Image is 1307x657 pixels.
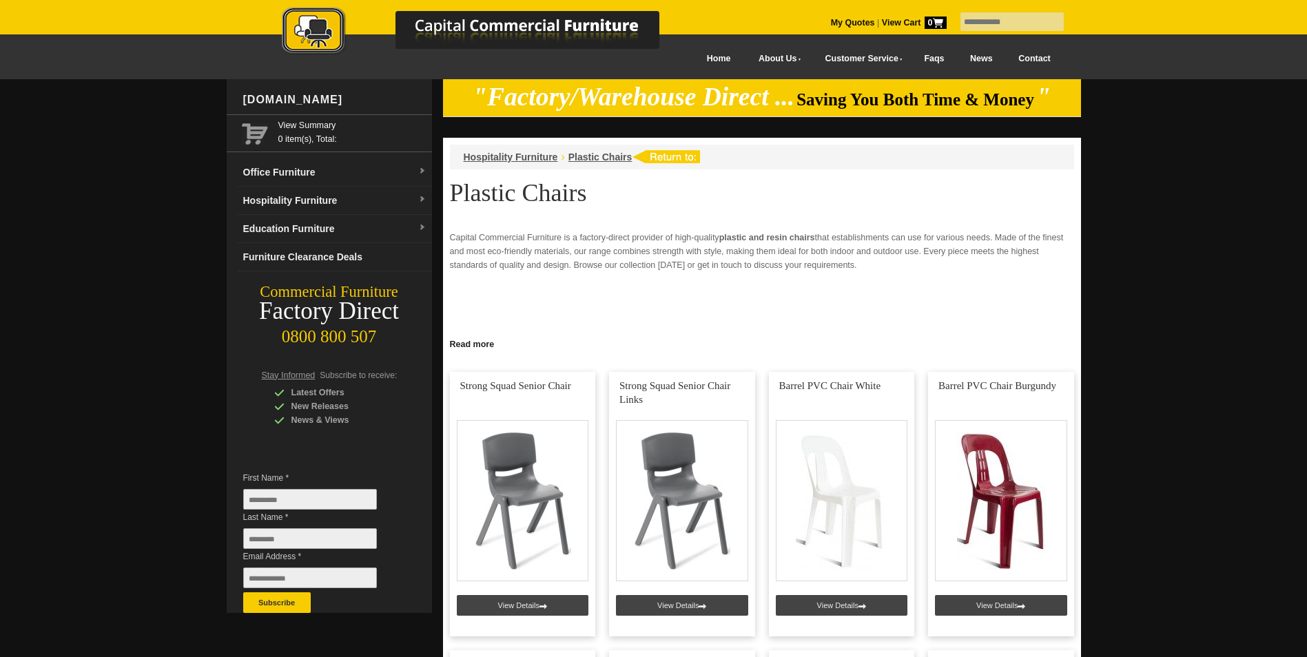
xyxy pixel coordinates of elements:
img: Capital Commercial Furniture Logo [244,7,726,57]
a: Faqs [912,43,958,74]
a: View Summary [278,118,426,132]
a: My Quotes [831,18,875,28]
h2: Why Choose Plastic Chairs? [450,333,1074,353]
span: Email Address * [243,550,398,563]
button: Subscribe [243,592,311,613]
a: Contact [1005,43,1063,74]
a: Education Furnituredropdown [238,215,432,243]
div: Factory Direct [227,302,432,321]
input: Email Address * [243,567,377,588]
img: dropdown [418,224,426,232]
input: Last Name * [243,528,377,549]
a: Furniture Clearance Deals [238,243,432,271]
p: Capital Commercial Furniture is a factory-direct provider of high-quality that establishments can... [450,231,1074,272]
div: Latest Offers [274,386,405,399]
div: New Releases [274,399,405,413]
span: Saving You Both Time & Money [796,90,1034,109]
a: Plastic Chairs [568,152,632,163]
a: News [957,43,1005,74]
a: Click to read more [443,334,1081,351]
a: View Cart0 [879,18,946,28]
span: Subscribe to receive: [320,371,397,380]
div: [DOMAIN_NAME] [238,79,432,121]
em: "Factory/Warehouse Direct ... [473,83,794,111]
a: Hospitality Furnituredropdown [238,187,432,215]
span: 0 [925,17,947,29]
em: " [1036,83,1051,111]
img: dropdown [418,167,426,176]
a: Office Furnituredropdown [238,158,432,187]
div: Commercial Furniture [227,282,432,302]
li: › [561,150,564,164]
span: 0 item(s), Total: [278,118,426,144]
a: Capital Commercial Furniture Logo [244,7,726,61]
div: News & Views [274,413,405,427]
img: dropdown [418,196,426,204]
a: About Us [743,43,810,74]
h1: Plastic Chairs [450,180,1074,206]
a: Customer Service [810,43,911,74]
img: return to [632,150,700,163]
span: Stay Informed [262,371,316,380]
div: 0800 800 507 [227,320,432,346]
strong: plastic and resin chairs [719,233,815,242]
a: Hospitality Furniture [464,152,558,163]
input: First Name * [243,489,377,510]
span: Last Name * [243,510,398,524]
span: First Name * [243,471,398,485]
strong: View Cart [882,18,947,28]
